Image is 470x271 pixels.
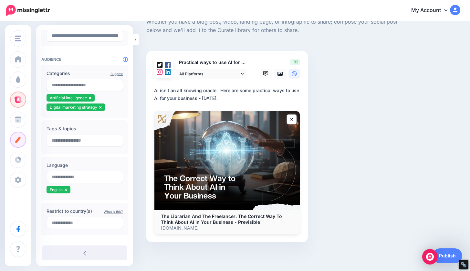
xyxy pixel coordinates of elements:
span: Artificial intelligence [50,95,87,100]
span: English [50,187,63,192]
div: AI isn't an all knowing oracle. Here are some practical ways to use AI for your business - [DATE]. [154,87,303,102]
a: Publish [433,248,462,263]
h4: Audience [41,57,128,62]
div: Restore Info Box &#10;&#10;NoFollow Info:&#10; META-Robots NoFollow: &#09;true&#10; META-Robots N... [461,262,467,268]
label: Language [47,161,123,169]
img: The Librarian And The Freelancer: The Correct Way To Think About AI In Your Business - Previsible [154,111,300,210]
a: Suggest [110,72,123,76]
p: [DOMAIN_NAME] [161,225,293,231]
span: 182 [290,59,300,65]
a: All Platforms [176,69,247,79]
label: Tags & topics [47,125,123,133]
a: What is this? [104,210,123,213]
span: Whether you have a blog post, video, landing page, or infographic to share; compose your social p... [146,18,406,35]
a: My Account [405,3,460,18]
span: All Platforms [179,70,239,77]
img: Missinglettr [6,5,50,16]
img: menu.png [15,36,21,41]
label: Restrict to country(s) [47,207,123,215]
div: Open Intercom Messenger [422,249,438,265]
p: Practical ways to use AI for your business - [DATE]. [176,59,248,66]
label: Categories [47,70,123,77]
span: Digital marketing strategy [50,105,97,110]
b: The Librarian And The Freelancer: The Correct Way To Think About AI In Your Business - Previsible [161,213,282,225]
